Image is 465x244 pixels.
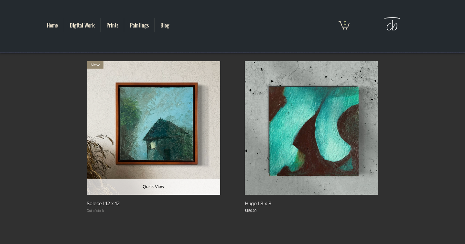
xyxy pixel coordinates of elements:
a: Hugo | 8 x 8$150.00 [245,200,378,213]
div: Hugo | 8 x 8 gallery [245,61,378,213]
img: Cat Brooks Logo [381,13,402,37]
a: Home [41,18,64,32]
p: Paintings [127,18,152,32]
a: Cart with 0 items [339,20,350,30]
p: Hugo | 8 x 8 [245,200,271,207]
a: Blog [155,18,175,32]
div: New [87,61,103,69]
div: Solace | 12 x 12. New gallery [87,61,220,213]
p: Prints [103,18,122,32]
a: New [87,61,220,195]
nav: Site [41,18,175,32]
p: Digital Work [67,18,98,32]
a: Solace | 12 x 12Out of stock [87,200,220,213]
p: Blog [157,18,173,32]
span: $150.00 [245,208,256,213]
a: Paintings [124,18,154,32]
span: Out of stock [87,208,104,213]
text: 0 [344,20,347,26]
a: Prints [101,18,124,32]
p: Home [44,18,61,32]
p: Solace | 12 x 12 [87,200,120,207]
button: Quick View [87,179,220,195]
a: Digital Work [64,18,100,32]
